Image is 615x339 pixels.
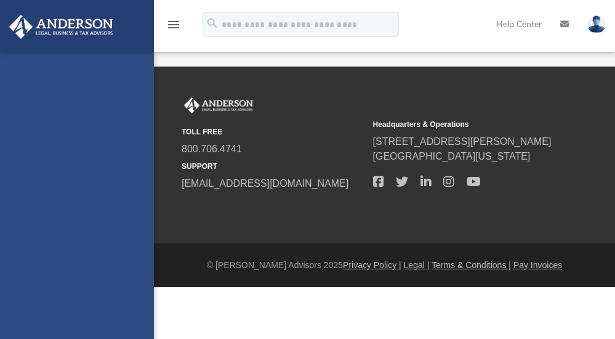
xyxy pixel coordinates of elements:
[182,161,364,172] small: SUPPORT
[373,119,556,130] small: Headquarters & Operations
[373,136,552,147] a: [STREET_ADDRESS][PERSON_NAME]
[513,260,562,270] a: Pay Invoices
[182,97,255,113] img: Anderson Advisors Platinum Portal
[343,260,401,270] a: Privacy Policy |
[432,260,511,270] a: Terms & Conditions |
[206,17,219,30] i: search
[404,260,430,270] a: Legal |
[6,15,117,39] img: Anderson Advisors Platinum Portal
[166,23,181,32] a: menu
[182,144,242,154] a: 800.706.4741
[154,259,615,272] div: © [PERSON_NAME] Advisors 2025
[587,15,606,33] img: User Pic
[182,126,364,137] small: TOLL FREE
[166,17,181,32] i: menu
[182,178,348,189] a: [EMAIL_ADDRESS][DOMAIN_NAME]
[373,151,531,161] a: [GEOGRAPHIC_DATA][US_STATE]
